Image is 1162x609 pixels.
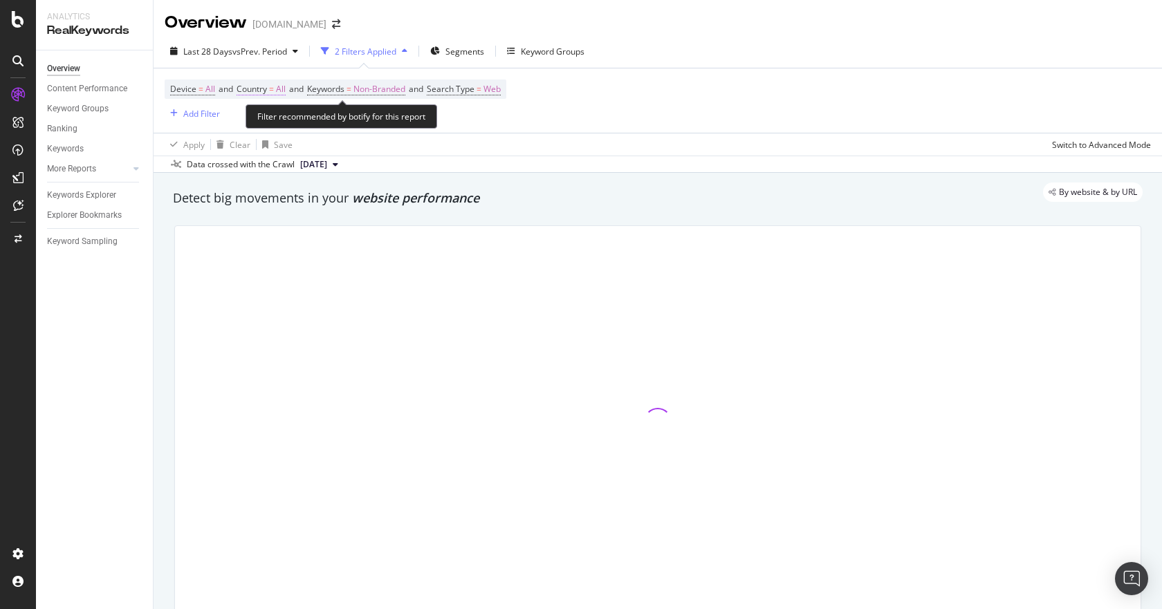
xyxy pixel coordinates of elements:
[353,79,405,99] span: Non-Branded
[47,102,109,116] div: Keyword Groups
[47,62,143,76] a: Overview
[289,83,304,95] span: and
[1043,182,1143,202] div: legacy label
[307,83,344,95] span: Keywords
[276,79,286,99] span: All
[47,234,143,249] a: Keyword Sampling
[47,122,77,136] div: Ranking
[409,83,423,95] span: and
[47,234,118,249] div: Keyword Sampling
[183,139,205,151] div: Apply
[425,40,490,62] button: Segments
[1046,133,1151,156] button: Switch to Advanced Mode
[219,83,233,95] span: and
[427,83,474,95] span: Search Type
[47,142,143,156] a: Keywords
[47,102,143,116] a: Keyword Groups
[483,79,501,99] span: Web
[230,139,250,151] div: Clear
[165,133,205,156] button: Apply
[501,40,590,62] button: Keyword Groups
[47,62,80,76] div: Overview
[199,83,203,95] span: =
[257,133,293,156] button: Save
[187,158,295,171] div: Data crossed with the Crawl
[170,83,196,95] span: Device
[165,11,247,35] div: Overview
[347,83,351,95] span: =
[295,156,344,173] button: [DATE]
[252,17,326,31] div: [DOMAIN_NAME]
[211,133,250,156] button: Clear
[1115,562,1148,595] div: Open Intercom Messenger
[477,83,481,95] span: =
[47,162,129,176] a: More Reports
[335,46,396,57] div: 2 Filters Applied
[332,19,340,29] div: arrow-right-arrow-left
[232,46,287,57] span: vs Prev. Period
[47,208,143,223] a: Explorer Bookmarks
[246,104,437,129] div: Filter recommended by botify for this report
[274,139,293,151] div: Save
[183,46,232,57] span: Last 28 Days
[47,188,116,203] div: Keywords Explorer
[47,122,143,136] a: Ranking
[47,162,96,176] div: More Reports
[47,142,84,156] div: Keywords
[269,83,274,95] span: =
[521,46,584,57] div: Keyword Groups
[47,188,143,203] a: Keywords Explorer
[165,105,220,122] button: Add Filter
[47,82,127,96] div: Content Performance
[205,79,215,99] span: All
[165,40,304,62] button: Last 28 DaysvsPrev. Period
[300,158,327,171] span: 2025 Aug. 25th
[1059,188,1137,196] span: By website & by URL
[47,82,143,96] a: Content Performance
[237,83,267,95] span: Country
[445,46,484,57] span: Segments
[47,23,142,39] div: RealKeywords
[315,40,413,62] button: 2 Filters Applied
[47,11,142,23] div: Analytics
[183,108,220,120] div: Add Filter
[47,208,122,223] div: Explorer Bookmarks
[1052,139,1151,151] div: Switch to Advanced Mode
